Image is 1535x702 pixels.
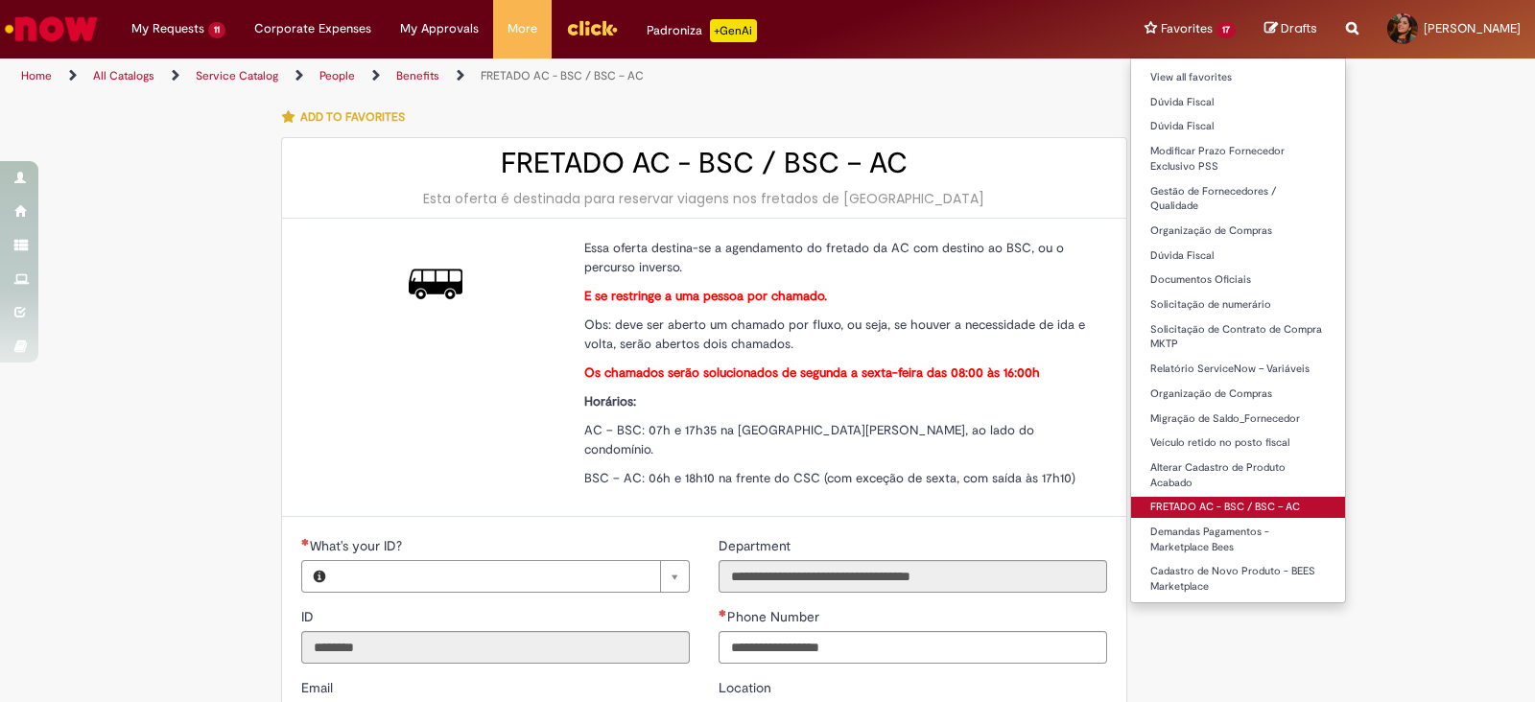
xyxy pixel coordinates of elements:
a: Alterar Cadastro de Produto Acabado [1131,457,1345,493]
span: Essa oferta destina-se a agendamento do fretado da AC com destino ao BSC, ou o percurso inverso. [584,240,1064,275]
strong: Os chamados serão solucionados de segunda a sexta-feira das 08:00 às 16:00h [584,364,1040,381]
a: Documentos Oficiais [1131,269,1345,291]
strong: Horários: [584,393,636,409]
a: Organização de Compras [1131,221,1345,242]
p: +GenAi [710,19,757,42]
span: Read only - Email [301,679,337,696]
label: Read only - Email [301,678,337,697]
a: Veículo retido no posto fiscal [1131,433,1345,454]
span: Phone Number [727,608,823,625]
span: More [508,19,537,38]
a: Service Catalog [196,68,278,83]
span: [PERSON_NAME] [1424,20,1521,36]
span: Add to favorites [300,109,405,125]
span: BSC – AC: 06h e 18h10 na frente do CSC (com exceção de sexta, com saída às 17h10) [584,470,1075,486]
span: Required [301,538,310,546]
span: Read only - ID [301,608,318,625]
a: Modificar Prazo Fornecedor Exclusivo PSS [1131,141,1345,176]
a: Relatório ServiceNow – Variáveis [1131,359,1345,380]
span: Location [719,679,775,696]
img: ServiceNow [2,10,101,48]
a: Solicitação de numerário [1131,294,1345,316]
span: AC – BSC: 07h e 17h35 na [GEOGRAPHIC_DATA][PERSON_NAME], ao lado do condomínio. [584,422,1034,457]
label: Read only - ID [301,607,318,626]
a: FRETADO AC - BSC / BSC – AC [481,68,644,83]
div: Esta oferta é destinada para reservar viagens nos fretados de [GEOGRAPHIC_DATA] [301,189,1107,208]
button: Add to favorites [281,97,415,137]
span: My Requests [131,19,204,38]
a: View all favorites [1131,67,1345,88]
a: Clear field What's your ID? [337,561,689,592]
input: ID [301,631,690,664]
a: Dúvida Fiscal [1131,92,1345,113]
a: People [319,68,355,83]
span: My Approvals [400,19,479,38]
span: 17 [1216,22,1236,38]
span: 11 [208,22,225,38]
ul: Page breadcrumbs [14,58,1009,94]
a: Organização de Compras [1131,384,1345,405]
span: Favorites [1161,19,1213,38]
a: Cadastro de Novo Produto - BEES Marketplace [1131,561,1345,597]
a: Dúvida Fiscal [1131,246,1345,267]
a: Benefits [396,68,439,83]
a: All Catalogs [93,68,154,83]
ul: Favorites [1130,58,1346,603]
span: Drafts [1281,19,1317,37]
span: Read only - Department [719,537,794,554]
label: Read only - Department [719,536,794,555]
a: Drafts [1264,20,1317,38]
button: What's your ID?, Preview this record [302,561,337,592]
img: click_logo_yellow_360x200.png [566,13,618,42]
span: Obs: deve ser aberto um chamado por fluxo, ou seja, se houver a necessidade de ida e volta, serão... [584,316,1085,352]
img: FRETADO AC - BSC / BSC – AC [409,257,462,311]
input: Department [719,560,1107,593]
span: Required - What's your ID? [310,537,406,554]
h2: FRETADO AC - BSC / BSC – AC [301,148,1107,179]
a: Solicitação de Contrato de Compra MKTP [1131,319,1345,355]
a: Gestão de Fornecedores / Qualidade [1131,181,1345,217]
a: Dúvida Fiscal [1131,116,1345,137]
strong: E se restringe a uma pessoa por chamado. [584,288,827,304]
a: FRETADO AC - BSC / BSC – AC [1131,497,1345,518]
input: Phone Number [719,631,1107,664]
a: Demandas Pagamentos - Marketplace Bees [1131,522,1345,557]
span: Corporate Expenses [254,19,371,38]
a: Migração de Saldo_Fornecedor [1131,409,1345,430]
a: Home [21,68,52,83]
span: Required Filled [719,609,727,617]
div: Padroniza [647,19,757,42]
